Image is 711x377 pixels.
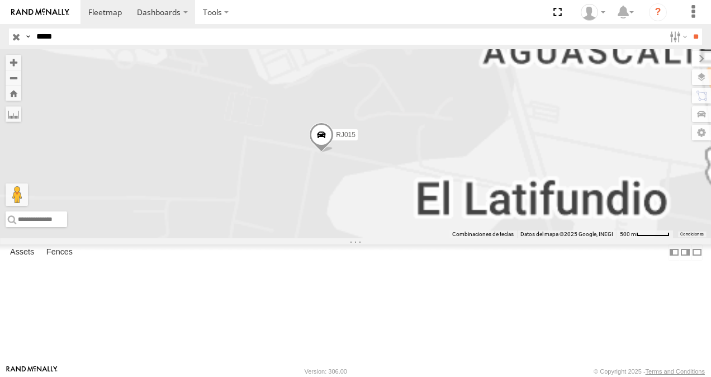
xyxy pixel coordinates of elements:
button: Zoom out [6,70,21,86]
a: Terms and Conditions [646,368,705,375]
div: Version: 306.00 [305,368,347,375]
button: Zoom Home [6,86,21,101]
label: Assets [4,244,40,260]
a: Condiciones (se abre en una nueva pestaña) [680,232,704,237]
button: Zoom in [6,55,21,70]
button: Escala del mapa: 500 m por 56 píxeles [617,230,673,238]
span: RJ015 [336,131,355,139]
img: rand-logo.svg [11,8,69,16]
button: Combinaciones de teclas [452,230,514,238]
label: Map Settings [692,125,711,140]
button: Arrastra el hombrecito naranja al mapa para abrir Street View [6,183,28,206]
span: Datos del mapa ©2025 Google, INEGI [520,231,613,237]
i: ? [649,3,667,21]
label: Dock Summary Table to the Right [680,244,691,261]
label: Fences [41,244,78,260]
span: 500 m [620,231,636,237]
div: XPD GLOBAL [577,4,609,21]
label: Dock Summary Table to the Left [669,244,680,261]
div: © Copyright 2025 - [594,368,705,375]
a: Visit our Website [6,366,58,377]
label: Measure [6,106,21,122]
label: Search Query [23,29,32,45]
label: Search Filter Options [665,29,689,45]
label: Hide Summary Table [691,244,703,261]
